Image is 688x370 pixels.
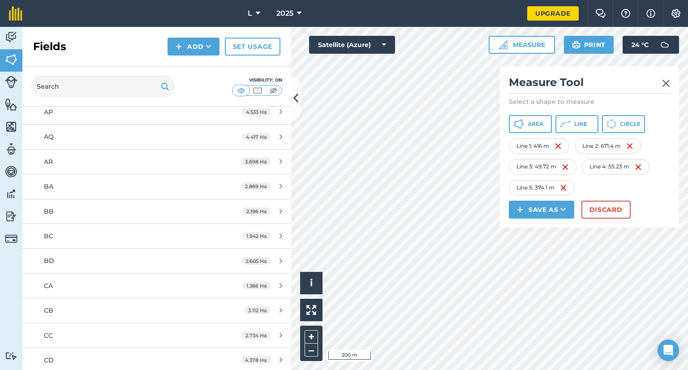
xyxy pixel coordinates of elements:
[225,38,280,56] a: Set usage
[33,39,66,54] h2: Fields
[635,162,642,172] img: svg+xml;base64,PHN2ZyB4bWxucz0iaHR0cDovL3d3dy53My5vcmcvMjAwMC9zdmciIHdpZHRoPSIxNiIgaGVpZ2h0PSIyNC...
[309,36,395,54] button: Satellite (Azure)
[242,133,271,141] span: 4.417 Ha
[242,282,271,289] span: 1.366 Ha
[595,9,606,18] img: Two speech bubbles overlapping with the left bubble in the forefront
[22,323,291,348] a: CC2.734 Ha
[509,97,670,106] p: Select a shape to measure
[581,201,631,219] button: Discard
[44,182,53,190] span: BA
[620,9,631,18] img: A question mark icon
[44,282,53,290] span: CA
[276,8,293,19] span: 2025
[300,272,322,294] button: i
[22,249,291,273] a: BD2.605 Ha
[662,78,670,89] img: svg+xml;base64,PHN2ZyB4bWxucz0iaHR0cDovL3d3dy53My5vcmcvMjAwMC9zdmciIHdpZHRoPSIyMiIgaGVpZ2h0PSIzMC...
[527,6,579,21] a: Upgrade
[44,232,53,240] span: BC
[168,38,219,56] button: Add
[22,174,291,198] a: BA2.869 Ha
[517,204,523,215] img: svg+xml;base64,PHN2ZyB4bWxucz0iaHR0cDovL3d3dy53My5vcmcvMjAwMC9zdmciIHdpZHRoPSIxNCIgaGVpZ2h0PSIyNC...
[572,39,580,50] img: svg+xml;base64,PHN2ZyB4bWxucz0iaHR0cDovL3d3dy53My5vcmcvMjAwMC9zdmciIHdpZHRoPSIxOSIgaGVpZ2h0PSIyNC...
[241,356,271,364] span: 4.378 Ha
[244,306,271,314] span: 3.112 Ha
[602,115,645,133] button: Circle
[489,36,555,54] button: Measure
[306,305,316,315] img: Four arrows, one pointing top left, one top right, one bottom right and the last bottom left
[5,30,17,44] img: svg+xml;base64,PD94bWwgdmVyc2lvbj0iMS4wIiBlbmNvZGluZz0idXRmLTgiPz4KPCEtLSBHZW5lcmF0b3I6IEFkb2JlIE...
[232,77,282,84] div: Visibility: On
[44,207,54,215] span: BB
[310,277,313,288] span: i
[575,138,641,154] div: Line 2 : 671.4 m
[620,120,641,128] span: Circle
[509,138,569,154] div: Line 1 : 416 m
[5,53,17,66] img: svg+xml;base64,PHN2ZyB4bWxucz0iaHR0cDovL3d3dy53My5vcmcvMjAwMC9zdmciIHdpZHRoPSI1NiIgaGVpZ2h0PSI2MC...
[656,36,674,54] img: svg+xml;base64,PD94bWwgdmVyc2lvbj0iMS4wIiBlbmNvZGluZz0idXRmLTgiPz4KPCEtLSBHZW5lcmF0b3I6IEFkb2JlIE...
[671,9,681,18] img: A cog icon
[44,158,53,166] span: AR
[44,331,53,340] span: CC
[623,36,679,54] button: 24 °C
[44,356,54,364] span: CD
[509,201,574,219] button: Save as
[5,210,17,223] img: svg+xml;base64,PD94bWwgdmVyc2lvbj0iMS4wIiBlbmNvZGluZz0idXRmLTgiPz4KPCEtLSBHZW5lcmF0b3I6IEFkb2JlIE...
[5,120,17,133] img: svg+xml;base64,PHN2ZyB4bWxucz0iaHR0cDovL3d3dy53My5vcmcvMjAwMC9zdmciIHdpZHRoPSI1NiIgaGVpZ2h0PSI2MC...
[564,36,614,54] button: Print
[632,36,649,54] span: 24 ° C
[242,207,271,215] span: 2.196 Ha
[236,86,247,95] img: svg+xml;base64,PHN2ZyB4bWxucz0iaHR0cDovL3d3dy53My5vcmcvMjAwMC9zdmciIHdpZHRoPSI1MCIgaGVpZ2h0PSI0MC...
[9,6,22,21] img: fieldmargin Logo
[22,125,291,149] a: AQ4.417 Ha
[44,306,53,314] span: CB
[22,274,291,298] a: CA1.366 Ha
[44,108,53,116] span: AP
[509,115,552,133] button: Area
[44,257,54,265] span: BD
[241,158,271,165] span: 3.698 Ha
[22,100,291,124] a: AP4.533 Ha
[31,76,175,97] input: Search
[22,150,291,174] a: AR3.698 Ha
[555,141,562,151] img: svg+xml;base64,PHN2ZyB4bWxucz0iaHR0cDovL3d3dy53My5vcmcvMjAwMC9zdmciIHdpZHRoPSIxNiIgaGVpZ2h0PSIyNC...
[555,115,598,133] button: Line
[44,133,54,141] span: AQ
[560,182,567,193] img: svg+xml;base64,PHN2ZyB4bWxucz0iaHR0cDovL3d3dy53My5vcmcvMjAwMC9zdmciIHdpZHRoPSIxNiIgaGVpZ2h0PSIyNC...
[646,8,655,19] img: svg+xml;base64,PHN2ZyB4bWxucz0iaHR0cDovL3d3dy53My5vcmcvMjAwMC9zdmciIHdpZHRoPSIxNyIgaGVpZ2h0PSIxNy...
[305,344,318,357] button: –
[241,257,271,265] span: 2.605 Ha
[241,182,271,190] span: 2.869 Ha
[5,187,17,201] img: svg+xml;base64,PD94bWwgdmVyc2lvbj0iMS4wIiBlbmNvZGluZz0idXRmLTgiPz4KPCEtLSBHZW5lcmF0b3I6IEFkb2JlIE...
[305,330,318,344] button: +
[5,98,17,111] img: svg+xml;base64,PHN2ZyB4bWxucz0iaHR0cDovL3d3dy53My5vcmcvMjAwMC9zdmciIHdpZHRoPSI1NiIgaGVpZ2h0PSI2MC...
[5,352,17,360] img: svg+xml;base64,PD94bWwgdmVyc2lvbj0iMS4wIiBlbmNvZGluZz0idXRmLTgiPz4KPCEtLSBHZW5lcmF0b3I6IEFkb2JlIE...
[626,141,633,151] img: svg+xml;base64,PHN2ZyB4bWxucz0iaHR0cDovL3d3dy53My5vcmcvMjAwMC9zdmciIHdpZHRoPSIxNiIgaGVpZ2h0PSIyNC...
[268,86,279,95] img: svg+xml;base64,PHN2ZyB4bWxucz0iaHR0cDovL3d3dy53My5vcmcvMjAwMC9zdmciIHdpZHRoPSI1MCIgaGVpZ2h0PSI0MC...
[509,75,670,94] h2: Measure Tool
[176,41,182,52] img: svg+xml;base64,PHN2ZyB4bWxucz0iaHR0cDovL3d3dy53My5vcmcvMjAwMC9zdmciIHdpZHRoPSIxNCIgaGVpZ2h0PSIyNC...
[241,331,271,339] span: 2.734 Ha
[161,81,169,92] img: svg+xml;base64,PHN2ZyB4bWxucz0iaHR0cDovL3d3dy53My5vcmcvMjAwMC9zdmciIHdpZHRoPSIxOSIgaGVpZ2h0PSIyNC...
[22,199,291,224] a: BB2.196 Ha
[22,298,291,323] a: CB3.112 Ha
[582,159,649,174] div: Line 4 : 55.23 m
[5,142,17,156] img: svg+xml;base64,PD94bWwgdmVyc2lvbj0iMS4wIiBlbmNvZGluZz0idXRmLTgiPz4KPCEtLSBHZW5lcmF0b3I6IEFkb2JlIE...
[528,120,543,128] span: Area
[509,159,576,174] div: Line 3 : 49.72 m
[509,180,575,195] div: Line 5 : 374.1 m
[5,165,17,178] img: svg+xml;base64,PD94bWwgdmVyc2lvbj0iMS4wIiBlbmNvZGluZz0idXRmLTgiPz4KPCEtLSBHZW5lcmF0b3I6IEFkb2JlIE...
[242,232,271,240] span: 1.942 Ha
[658,340,679,361] div: Open Intercom Messenger
[252,86,263,95] img: svg+xml;base64,PHN2ZyB4bWxucz0iaHR0cDovL3d3dy53My5vcmcvMjAwMC9zdmciIHdpZHRoPSI1MCIgaGVpZ2h0PSI0MC...
[574,120,587,128] span: Line
[562,162,569,172] img: svg+xml;base64,PHN2ZyB4bWxucz0iaHR0cDovL3d3dy53My5vcmcvMjAwMC9zdmciIHdpZHRoPSIxNiIgaGVpZ2h0PSIyNC...
[499,40,507,49] img: Ruler icon
[248,8,252,19] span: L
[22,224,291,248] a: BC1.942 Ha
[242,108,271,116] span: 4.533 Ha
[5,232,17,245] img: svg+xml;base64,PD94bWwgdmVyc2lvbj0iMS4wIiBlbmNvZGluZz0idXRmLTgiPz4KPCEtLSBHZW5lcmF0b3I6IEFkb2JlIE...
[5,76,17,88] img: svg+xml;base64,PD94bWwgdmVyc2lvbj0iMS4wIiBlbmNvZGluZz0idXRmLTgiPz4KPCEtLSBHZW5lcmF0b3I6IEFkb2JlIE...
